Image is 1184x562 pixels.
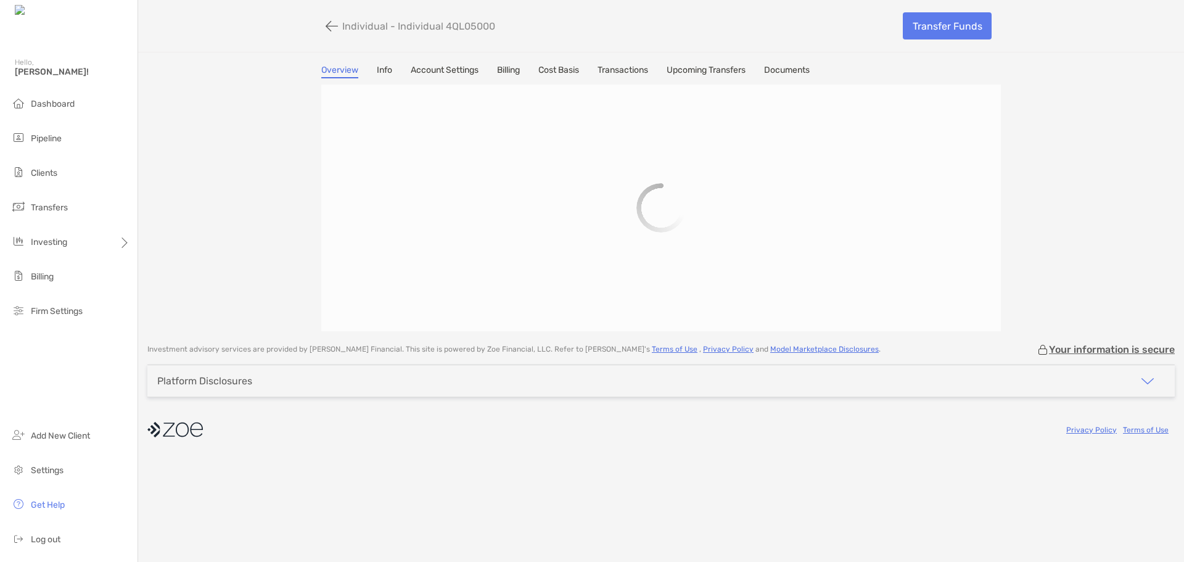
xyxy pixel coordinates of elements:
[652,345,697,353] a: Terms of Use
[11,268,26,283] img: billing icon
[321,65,358,78] a: Overview
[31,271,54,282] span: Billing
[377,65,392,78] a: Info
[31,500,65,510] span: Get Help
[11,199,26,214] img: transfers icon
[1066,426,1117,434] a: Privacy Policy
[667,65,746,78] a: Upcoming Transfers
[11,165,26,180] img: clients icon
[31,237,67,247] span: Investing
[15,67,130,77] span: [PERSON_NAME]!
[31,168,57,178] span: Clients
[31,99,75,109] span: Dashboard
[157,375,252,387] div: Platform Disclosures
[764,65,810,78] a: Documents
[703,345,754,353] a: Privacy Policy
[11,531,26,546] img: logout icon
[1123,426,1169,434] a: Terms of Use
[31,306,83,316] span: Firm Settings
[31,534,60,545] span: Log out
[147,416,203,444] img: company logo
[11,462,26,477] img: settings icon
[598,65,648,78] a: Transactions
[11,428,26,442] img: add_new_client icon
[1140,374,1155,389] img: icon arrow
[11,303,26,318] img: firm-settings icon
[342,20,495,32] p: Individual - Individual 4QL05000
[31,465,64,476] span: Settings
[497,65,520,78] a: Billing
[770,345,879,353] a: Model Marketplace Disclosures
[11,234,26,249] img: investing icon
[11,96,26,110] img: dashboard icon
[11,130,26,145] img: pipeline icon
[1049,344,1175,355] p: Your information is secure
[147,345,881,354] p: Investment advisory services are provided by [PERSON_NAME] Financial . This site is powered by Zo...
[11,497,26,511] img: get-help icon
[411,65,479,78] a: Account Settings
[31,431,90,441] span: Add New Client
[31,202,68,213] span: Transfers
[538,65,579,78] a: Cost Basis
[31,133,62,144] span: Pipeline
[903,12,992,39] a: Transfer Funds
[15,5,67,17] img: Zoe Logo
